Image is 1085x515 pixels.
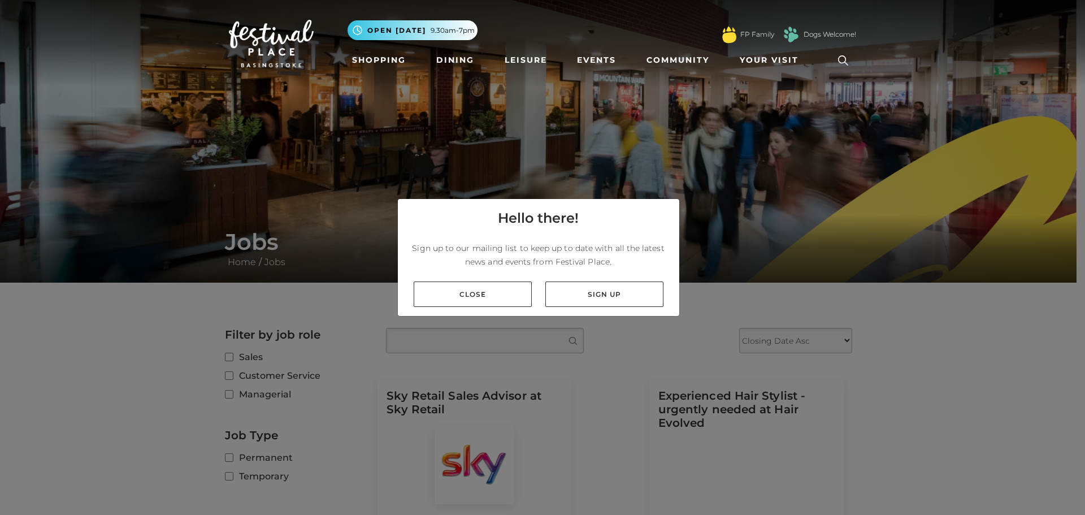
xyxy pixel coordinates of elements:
[498,208,579,228] h4: Hello there!
[432,50,479,71] a: Dining
[545,282,663,307] a: Sign up
[740,29,774,40] a: FP Family
[572,50,620,71] a: Events
[348,50,410,71] a: Shopping
[407,241,670,269] p: Sign up to our mailing list to keep up to date with all the latest news and events from Festival ...
[735,50,809,71] a: Your Visit
[367,25,426,36] span: Open [DATE]
[500,50,552,71] a: Leisure
[348,20,478,40] button: Open [DATE] 9.30am-7pm
[642,50,714,71] a: Community
[740,54,798,66] span: Your Visit
[414,282,532,307] a: Close
[804,29,856,40] a: Dogs Welcome!
[431,25,475,36] span: 9.30am-7pm
[229,20,314,67] img: Festival Place Logo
